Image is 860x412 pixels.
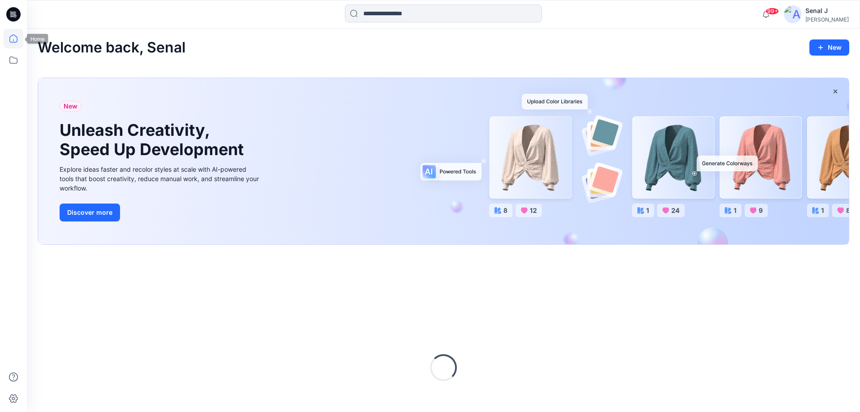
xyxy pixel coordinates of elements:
[765,8,779,15] span: 99+
[60,165,261,193] div: Explore ideas faster and recolor styles at scale with AI-powered tools that boost creativity, red...
[38,39,185,56] h2: Welcome back, Senal
[809,39,849,56] button: New
[60,204,261,221] a: Discover more
[784,5,802,23] img: avatar
[805,16,849,23] div: [PERSON_NAME]
[60,121,248,159] h1: Unleash Creativity, Speed Up Development
[60,204,120,221] button: Discover more
[805,5,849,16] div: Senal J
[64,101,77,112] span: New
